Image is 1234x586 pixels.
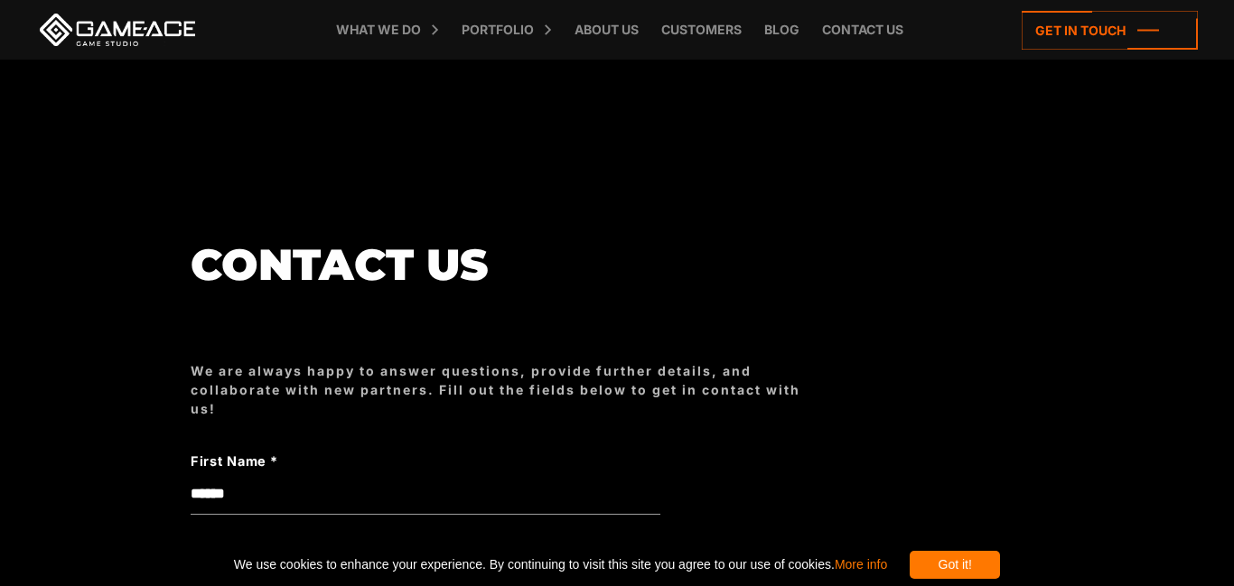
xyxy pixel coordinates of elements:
h1: Contact us [191,241,823,289]
div: We are always happy to answer questions, provide further details, and collaborate with new partne... [191,361,823,419]
label: First Name * [191,451,566,471]
div: Got it! [910,551,1000,579]
span: We use cookies to enhance your experience. By continuing to visit this site you agree to our use ... [234,551,887,579]
a: More info [835,557,887,572]
a: Get in touch [1022,11,1198,50]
